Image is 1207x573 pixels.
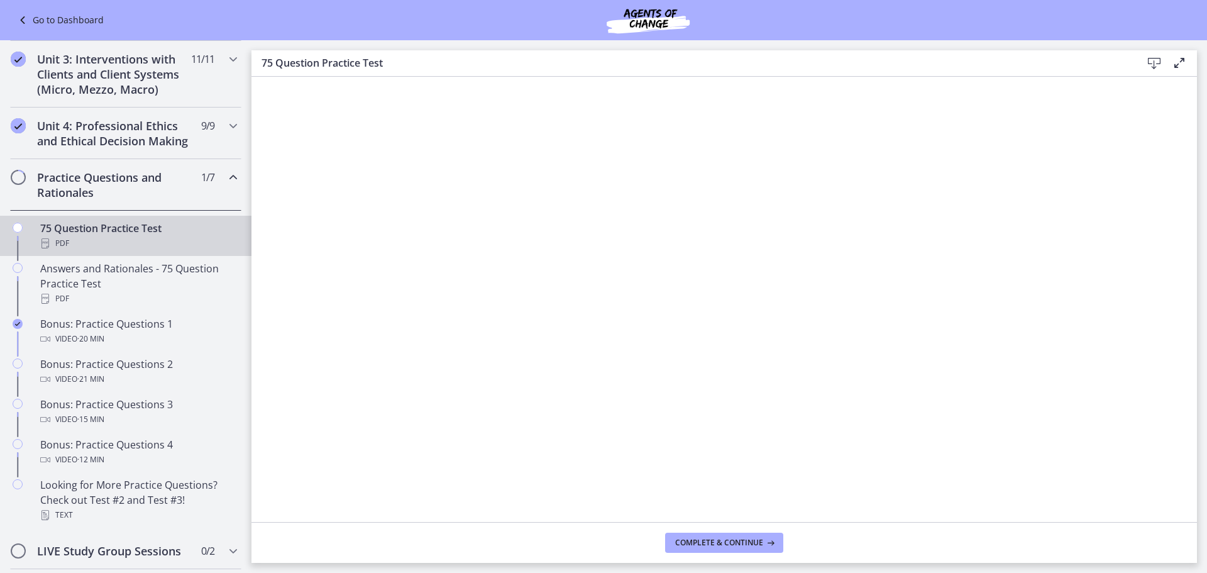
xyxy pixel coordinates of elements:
div: PDF [40,236,236,251]
span: · 12 min [77,452,104,467]
div: PDF [40,291,236,306]
div: Text [40,508,236,523]
div: Bonus: Practice Questions 1 [40,316,236,347]
div: Bonus: Practice Questions 3 [40,397,236,427]
div: Bonus: Practice Questions 2 [40,357,236,387]
h3: 75 Question Practice Test [262,55,1122,70]
span: 9 / 9 [201,118,214,133]
span: Complete & continue [675,538,763,548]
i: Completed [11,52,26,67]
span: 11 / 11 [191,52,214,67]
div: Video [40,372,236,387]
button: Complete & continue [665,533,783,553]
div: Video [40,452,236,467]
a: Go to Dashboard [15,13,104,28]
span: · 15 min [77,412,104,427]
img: Agents of Change Social Work Test Prep [573,5,724,35]
span: · 20 min [77,331,104,347]
div: Bonus: Practice Questions 4 [40,437,236,467]
h2: LIVE Study Group Sessions [37,543,190,559]
div: Video [40,331,236,347]
span: 1 / 7 [201,170,214,185]
h2: Practice Questions and Rationales [37,170,190,200]
i: Completed [11,118,26,133]
h2: Unit 3: Interventions with Clients and Client Systems (Micro, Mezzo, Macro) [37,52,190,97]
i: Completed [13,319,23,329]
div: Video [40,412,236,427]
div: Looking for More Practice Questions? Check out Test #2 and Test #3! [40,477,236,523]
span: 0 / 2 [201,543,214,559]
span: · 21 min [77,372,104,387]
div: Answers and Rationales - 75 Question Practice Test [40,261,236,306]
div: 75 Question Practice Test [40,221,236,251]
h2: Unit 4: Professional Ethics and Ethical Decision Making [37,118,190,148]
